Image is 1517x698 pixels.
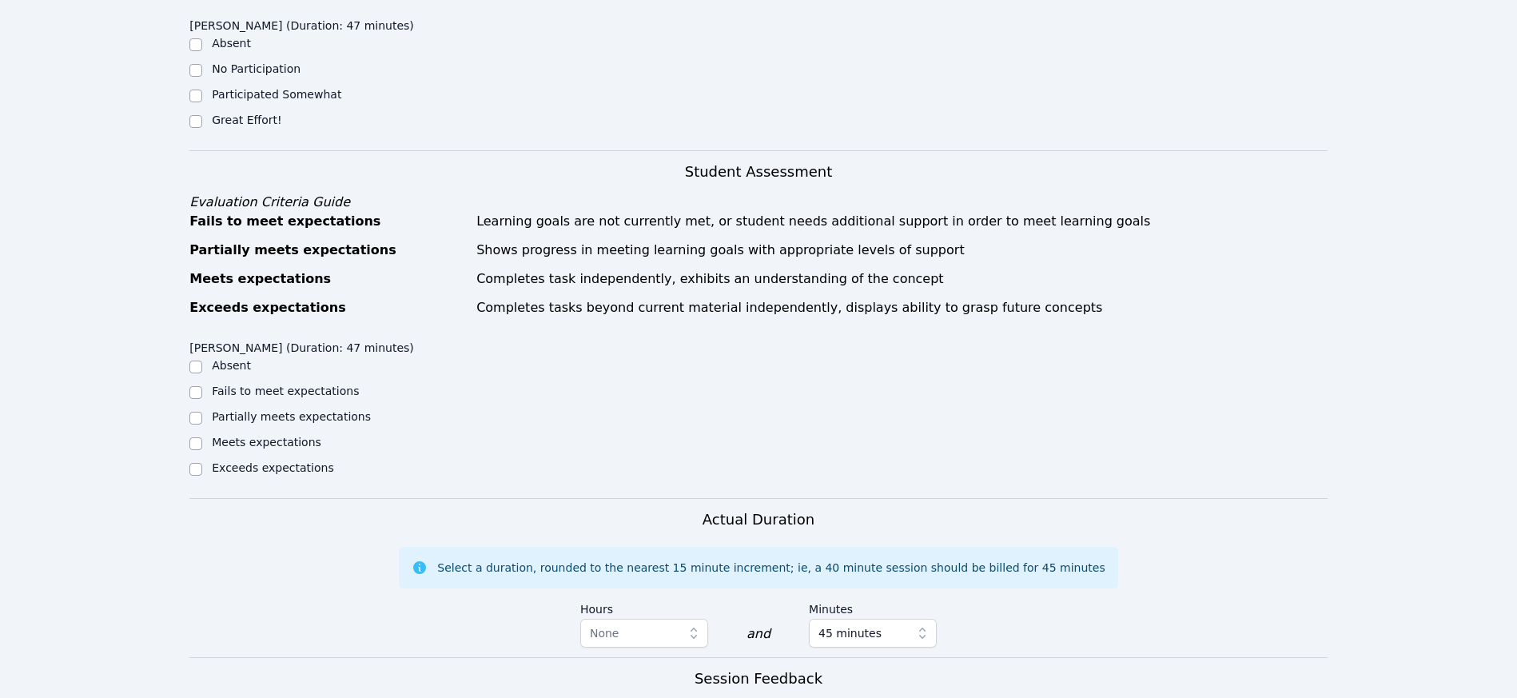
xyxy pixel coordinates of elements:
legend: [PERSON_NAME] (Duration: 47 minutes) [189,333,414,357]
div: Shows progress in meeting learning goals with appropriate levels of support [476,241,1328,260]
div: Evaluation Criteria Guide [189,193,1328,212]
div: Completes task independently, exhibits an understanding of the concept [476,269,1328,289]
button: 45 minutes [809,619,937,648]
span: None [590,627,619,640]
span: 45 minutes [818,624,882,643]
label: Absent [212,37,251,50]
div: Learning goals are not currently met, or student needs additional support in order to meet learni... [476,212,1328,231]
label: Hours [580,595,708,619]
label: Partially meets expectations [212,410,371,423]
label: Exceeds expectations [212,461,333,474]
label: Fails to meet expectations [212,385,359,397]
h3: Actual Duration [703,509,814,531]
legend: [PERSON_NAME] (Duration: 47 minutes) [189,11,414,35]
h3: Student Assessment [189,161,1328,183]
div: Select a duration, rounded to the nearest 15 minute increment; ie, a 40 minute session should be ... [437,560,1105,576]
div: Partially meets expectations [189,241,467,260]
div: Meets expectations [189,269,467,289]
label: Participated Somewhat [212,88,341,101]
button: None [580,619,708,648]
label: No Participation [212,62,301,75]
div: and [747,624,770,644]
label: Absent [212,359,251,372]
h3: Session Feedback [695,668,822,690]
div: Completes tasks beyond current material independently, displays ability to grasp future concepts [476,298,1328,317]
div: Exceeds expectations [189,298,467,317]
div: Fails to meet expectations [189,212,467,231]
label: Great Effort! [212,114,281,126]
label: Minutes [809,595,937,619]
label: Meets expectations [212,436,321,449]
